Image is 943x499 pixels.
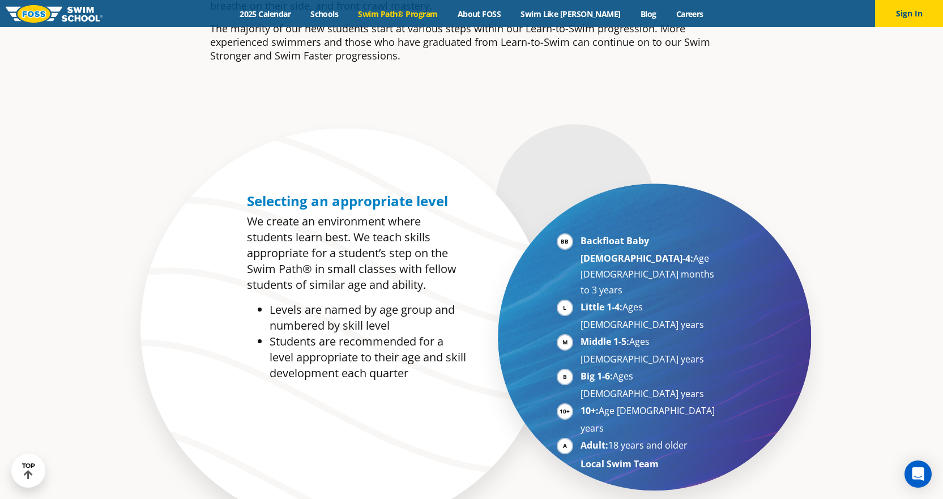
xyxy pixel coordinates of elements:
strong: Local Swim Team [581,458,659,470]
a: About FOSS [447,8,511,19]
a: Blog [630,8,666,19]
strong: 10+: [581,404,599,417]
p: We create an environment where students learn best. We teach skills appropriate for a student’s s... [247,214,466,293]
span: Selecting an appropriate level [247,191,448,210]
li: Age [DEMOGRAPHIC_DATA] years [581,403,719,436]
li: Levels are named by age group and numbered by skill level [270,302,466,334]
div: TOP [22,462,35,480]
a: Schools [301,8,348,19]
strong: Big 1-6: [581,370,613,382]
li: Ages [DEMOGRAPHIC_DATA] years [581,368,719,402]
a: 2025 Calendar [230,8,301,19]
p: The majority of our new students start at various steps within our Learn-to-Swim progression. Mor... [210,22,733,62]
li: Students are recommended for a level appropriate to their age and skill development each quarter [270,334,466,381]
a: Swim Like [PERSON_NAME] [511,8,631,19]
li: 18 years and older [581,437,719,455]
a: Careers [666,8,713,19]
li: Ages [DEMOGRAPHIC_DATA] years [581,299,719,332]
strong: Backfloat Baby [DEMOGRAPHIC_DATA]-4: [581,234,693,265]
div: Open Intercom Messenger [904,460,932,488]
li: Age [DEMOGRAPHIC_DATA] months to 3 years [581,233,719,298]
a: Swim Path® Program [348,8,447,19]
img: FOSS Swim School Logo [6,5,103,23]
strong: Little 1-4: [581,301,622,313]
strong: Adult: [581,439,608,451]
strong: Middle 1-5: [581,335,629,348]
li: Ages [DEMOGRAPHIC_DATA] years [581,334,719,367]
